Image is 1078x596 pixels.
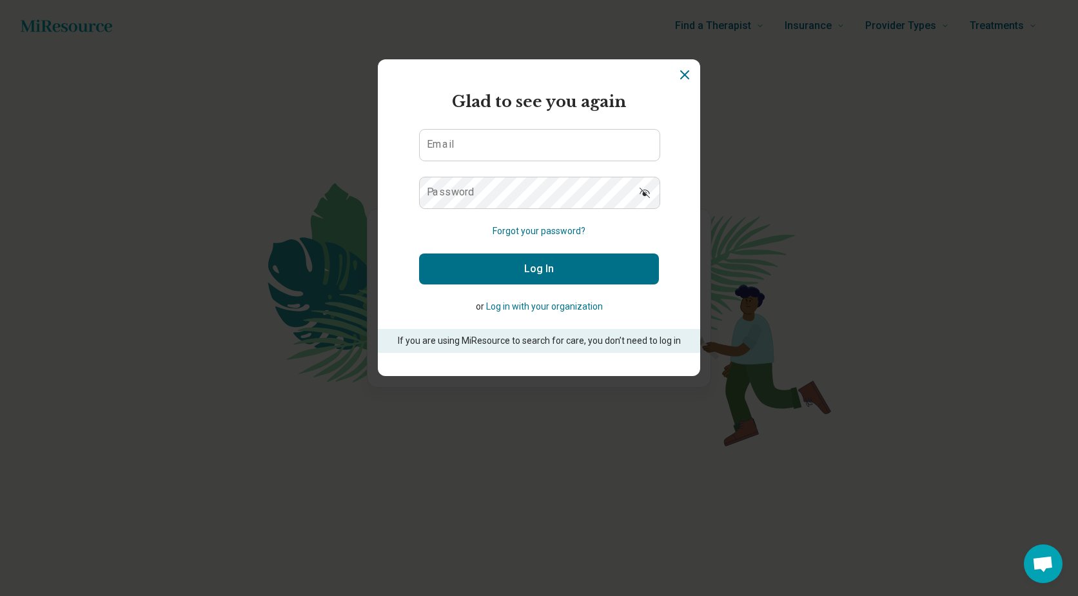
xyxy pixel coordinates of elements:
h2: Glad to see you again [419,90,659,114]
label: Password [427,187,475,197]
section: Login Dialog [378,59,700,376]
button: Log In [419,253,659,284]
button: Forgot your password? [493,224,585,238]
button: Show password [631,177,659,208]
label: Email [427,139,454,150]
p: If you are using MiResource to search for care, you don’t need to log in [396,334,682,348]
button: Dismiss [677,67,692,83]
p: or [419,300,659,313]
button: Log in with your organization [486,300,603,313]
